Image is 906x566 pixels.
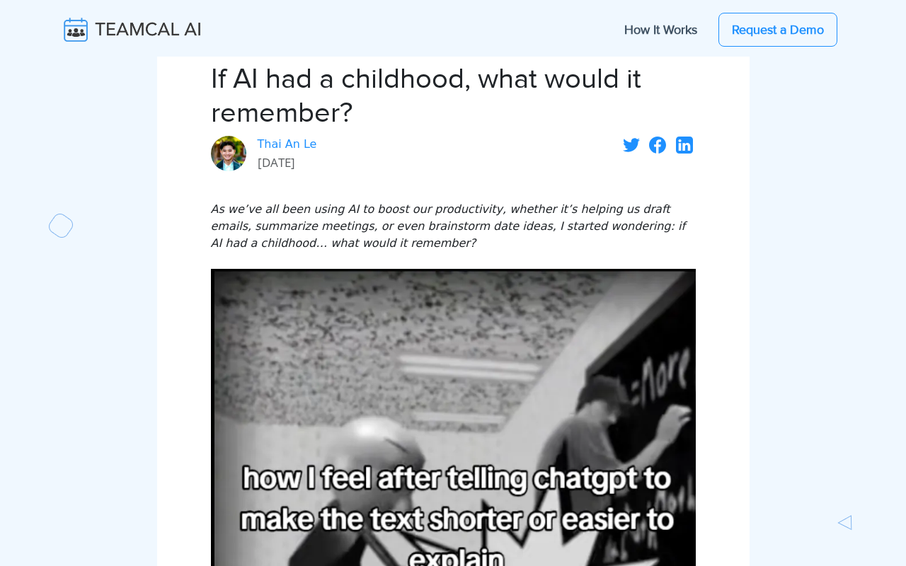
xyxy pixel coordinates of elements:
[258,136,317,153] a: Thai An Le
[211,202,686,250] em: As we’ve all been using AI to boost our productivity, whether it’s helping us draft emails, summa...
[718,13,837,47] a: Request a Demo
[211,62,696,130] h1: If AI had a childhood, what would it remember?
[610,15,711,45] a: How It Works
[211,136,246,171] img: image of Thai An Le
[258,153,317,173] p: [DATE]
